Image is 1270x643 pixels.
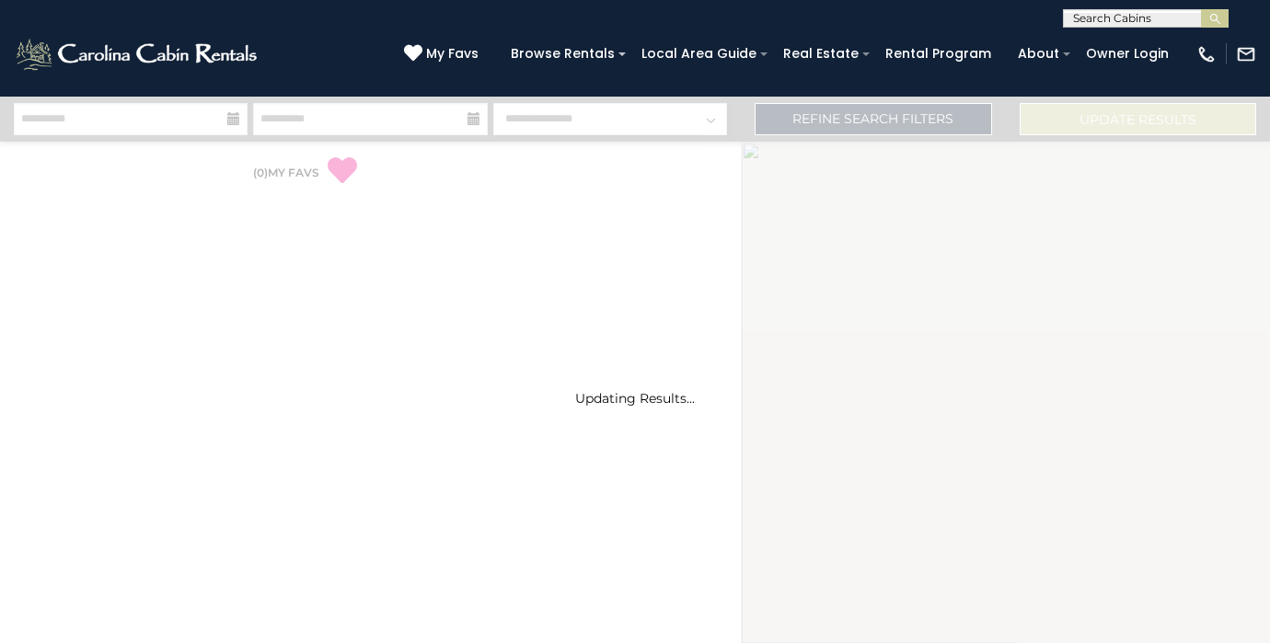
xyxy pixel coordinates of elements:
a: About [1009,40,1068,68]
img: phone-regular-white.png [1196,44,1217,64]
span: My Favs [426,44,479,63]
a: Local Area Guide [632,40,766,68]
img: White-1-2.png [14,36,262,73]
a: Owner Login [1077,40,1178,68]
img: mail-regular-white.png [1236,44,1256,64]
a: My Favs [404,44,483,64]
a: Browse Rentals [502,40,624,68]
a: Rental Program [876,40,1000,68]
a: Real Estate [774,40,868,68]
